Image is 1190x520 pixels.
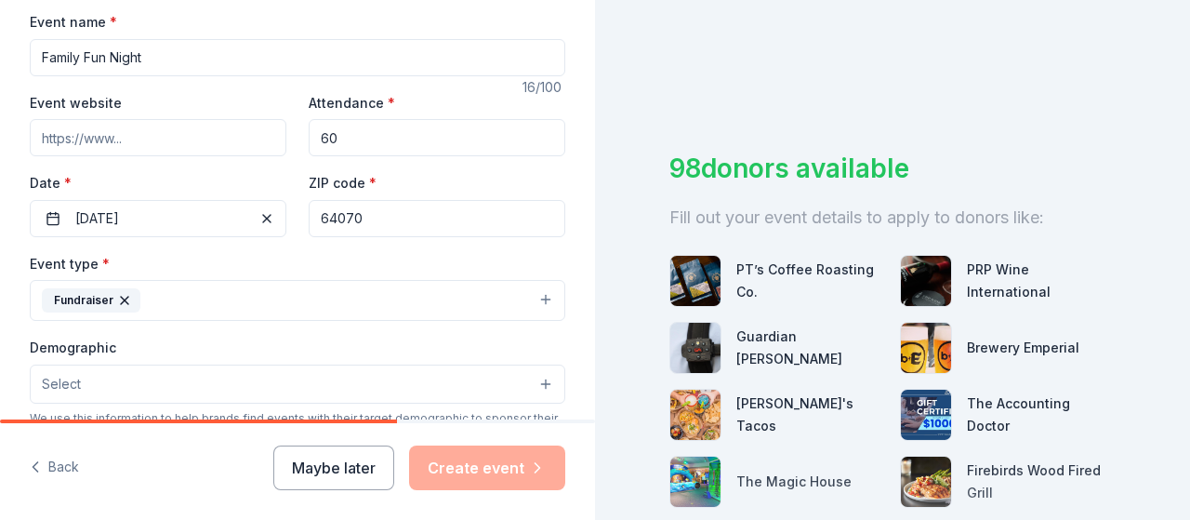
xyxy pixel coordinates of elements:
[669,149,1116,188] div: 98 donors available
[967,337,1079,359] div: Brewery Emperial
[30,448,79,487] button: Back
[42,373,81,395] span: Select
[901,390,951,440] img: photo for The Accounting Doctor
[30,280,565,321] button: Fundraiser
[42,288,140,313] div: Fundraiser
[670,390,721,440] img: photo for Torchy's Tacos
[30,13,117,32] label: Event name
[30,339,116,357] label: Demographic
[736,393,885,437] div: [PERSON_NAME]'s Tacos
[736,259,885,303] div: PT’s Coffee Roasting Co.
[967,393,1116,437] div: The Accounting Doctor
[309,94,395,113] label: Attendance
[273,446,394,490] button: Maybe later
[670,323,721,373] img: photo for Guardian Angel Device
[30,255,110,273] label: Event type
[309,200,565,237] input: 12345 (U.S. only)
[30,174,286,193] label: Date
[30,119,286,156] input: https://www...
[309,174,377,193] label: ZIP code
[309,119,565,156] input: 20
[901,323,951,373] img: photo for Brewery Emperial
[522,76,565,99] div: 16 /100
[736,326,885,370] div: Guardian [PERSON_NAME]
[30,411,565,441] div: We use this information to help brands find events with their target demographic to sponsor their...
[30,94,122,113] label: Event website
[30,365,565,404] button: Select
[967,259,1116,303] div: PRP Wine International
[670,256,721,306] img: photo for PT’s Coffee Roasting Co.
[669,203,1116,233] div: Fill out your event details to apply to donors like:
[30,39,565,76] input: Spring Fundraiser
[30,200,286,237] button: [DATE]
[901,256,951,306] img: photo for PRP Wine International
